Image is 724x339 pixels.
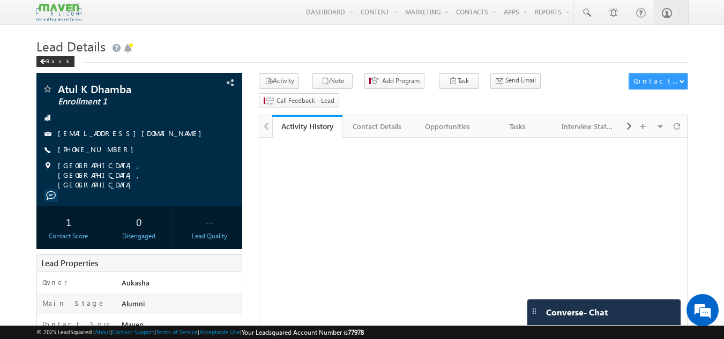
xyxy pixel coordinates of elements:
[36,56,80,65] a: Back
[272,115,342,138] a: Activity History
[180,212,239,231] div: --
[58,129,207,138] a: [EMAIL_ADDRESS][DOMAIN_NAME]
[633,76,679,86] div: Contact Actions
[342,115,413,138] a: Contact Details
[413,115,483,138] a: Opportunities
[58,145,139,155] span: [PHONE_NUMBER]
[156,328,198,335] a: Terms of Service
[119,298,242,313] div: Alumni
[58,84,185,94] span: Atul K Dhamba
[242,328,364,336] span: Your Leadsquared Account Number is
[112,328,154,335] a: Contact Support
[41,258,98,268] span: Lead Properties
[505,76,536,85] span: Send Email
[364,73,424,89] button: Add Program
[312,73,353,89] button: Note
[421,120,473,133] div: Opportunities
[562,120,614,133] div: Interview Status
[109,212,169,231] div: 0
[42,319,111,338] label: Contact Source
[439,73,479,89] button: Task
[530,307,539,315] img: carter-drag
[58,96,185,107] span: Enrollment 1
[490,73,541,89] button: Send Email
[109,231,169,241] div: Disengaged
[280,121,334,131] div: Activity History
[95,328,110,335] a: About
[122,278,150,287] span: Aukasha
[119,319,242,334] div: Maven
[180,231,239,241] div: Lead Quality
[382,76,420,86] span: Add Program
[629,73,688,89] button: Contact Actions
[58,161,224,190] span: [GEOGRAPHIC_DATA], [GEOGRAPHIC_DATA], [GEOGRAPHIC_DATA]
[39,231,99,241] div: Contact Score
[36,56,74,67] div: Back
[259,73,299,89] button: Activity
[553,115,623,138] a: Interview Status
[42,277,68,287] label: Owner
[546,307,608,317] span: Converse - Chat
[491,120,543,133] div: Tasks
[36,3,81,21] img: Custom Logo
[277,96,334,106] span: Call Feedback - Lead
[259,93,339,109] button: Call Feedback - Lead
[351,120,403,133] div: Contact Details
[199,328,240,335] a: Acceptable Use
[36,37,106,55] span: Lead Details
[39,212,99,231] div: 1
[483,115,553,138] a: Tasks
[36,327,364,337] span: © 2025 LeadSquared | | | | |
[42,298,106,308] label: Main Stage
[348,328,364,336] span: 77978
